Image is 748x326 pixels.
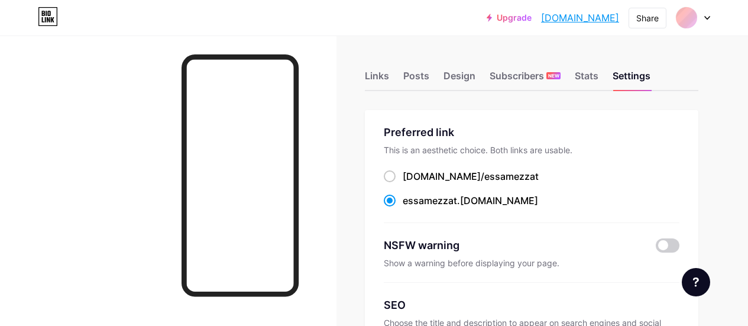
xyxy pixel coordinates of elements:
[487,13,532,22] a: Upgrade
[384,297,679,313] div: SEO
[384,124,679,140] div: Preferred link
[541,11,619,25] a: [DOMAIN_NAME]
[575,69,598,90] div: Stats
[403,195,457,206] span: essamezzat
[613,69,650,90] div: Settings
[403,69,429,90] div: Posts
[636,12,659,24] div: Share
[403,169,539,183] div: [DOMAIN_NAME]/
[548,72,559,79] span: NEW
[384,237,640,253] div: NSFW warning
[443,69,475,90] div: Design
[365,69,389,90] div: Links
[384,258,679,268] div: Show a warning before displaying your page.
[384,145,679,155] div: This is an aesthetic choice. Both links are usable.
[403,193,538,208] div: .[DOMAIN_NAME]
[484,170,539,182] span: essamezzat
[490,69,561,90] div: Subscribers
